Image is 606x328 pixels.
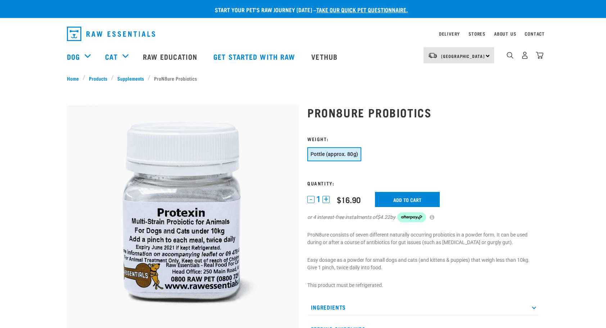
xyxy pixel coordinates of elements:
[441,55,485,57] span: [GEOGRAPHIC_DATA]
[307,256,539,271] p: Easy dosage as a powder for small dogs and cats (and kittens & puppies) that weigh less than 10kg...
[428,52,438,59] img: van-moving.png
[307,282,539,289] p: This product must be refrigerated.
[67,27,155,41] img: Raw Essentials Logo
[307,196,315,203] button: -
[206,42,304,71] a: Get started with Raw
[61,24,545,44] nav: dropdown navigation
[397,212,426,223] img: Afterpay
[307,231,539,246] p: ProN8ure consists of seven different naturally occurring probiotics in a powder form. It can be u...
[307,106,539,119] h1: ProN8ure Probiotics
[85,75,111,82] a: Products
[311,151,358,157] span: Pottle (approx. 80g)
[114,75,148,82] a: Supplements
[304,42,347,71] a: Vethub
[307,299,539,315] p: Ingredients
[536,51,543,59] img: home-icon@2x.png
[307,147,361,161] button: Pottle (approx. 80g)
[377,214,390,221] span: $4.22
[494,32,516,35] a: About Us
[136,42,206,71] a: Raw Education
[307,180,539,186] h3: Quantity:
[469,32,485,35] a: Stores
[439,32,460,35] a: Delivery
[307,212,539,223] div: or 4 interest-free instalments of by
[322,196,330,203] button: +
[67,75,539,82] nav: breadcrumbs
[521,51,529,59] img: user.png
[316,196,321,203] span: 1
[375,192,440,207] input: Add to cart
[316,8,408,11] a: take our quick pet questionnaire.
[507,52,514,59] img: home-icon-1@2x.png
[105,51,117,62] a: Cat
[67,75,83,82] a: Home
[67,51,80,62] a: Dog
[525,32,545,35] a: Contact
[337,195,361,204] div: $16.90
[307,136,539,141] h3: Weight:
